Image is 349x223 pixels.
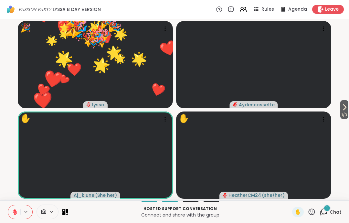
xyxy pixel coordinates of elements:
span: ( She her ) [95,192,117,198]
div: ✋ [179,112,189,125]
span: Aj_klune [74,192,94,198]
button: 1/3 [340,100,348,119]
span: audio-muted [223,193,227,197]
span: HeatherCM24 [228,192,261,198]
button: 🎉 [100,12,124,37]
div: ✋ [20,112,31,125]
button: 🌟 [38,27,65,54]
button: 🌟 [99,37,129,68]
button: 🎉 [78,27,106,55]
span: audio-muted [233,102,238,107]
button: 🌟 [85,48,118,82]
span: Agenda [288,6,307,13]
img: ShareWell Logomark [5,4,16,15]
button: 🌟 [121,41,157,77]
button: ❤️ [151,31,186,66]
button: ❤️ [144,76,173,104]
span: Aydencossette [239,101,275,108]
p: Connect and share with the group [72,212,288,218]
span: Rules [261,6,274,13]
button: 🌟 [44,38,85,80]
span: 𝑃𝐴𝑆𝑆𝐼𝑂𝑁 𝑃𝐴𝑅𝑇𝑌 LYSSA B DAY VERSION [19,6,101,13]
div: 🎉 [20,22,31,34]
button: ❤️ [148,101,190,143]
span: 1 [326,205,328,211]
p: Hosted support conversation [72,206,288,212]
button: ❤️ [29,76,57,104]
span: Leave [325,6,339,13]
button: 🎉 [60,9,97,47]
button: 🎉 [90,29,114,54]
span: audio-muted [86,102,91,107]
span: ( she/her ) [262,192,285,198]
span: lyssa [92,101,104,108]
span: Chat [330,209,341,215]
span: ✋ [295,208,301,216]
span: 1 / 3 [340,111,348,119]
